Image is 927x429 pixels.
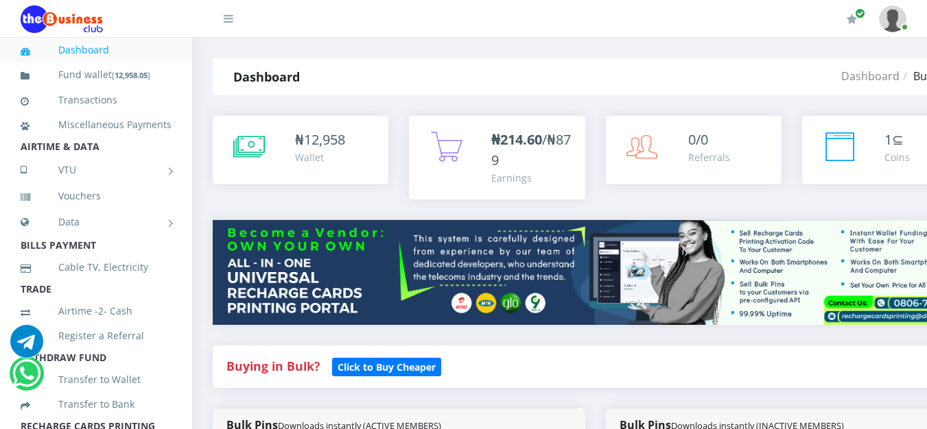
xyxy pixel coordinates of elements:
[332,358,441,374] a: Click to Buy Cheaper
[21,205,172,239] a: Data
[21,109,172,140] a: Miscellaneous Payments
[688,150,730,164] div: Referrals
[21,180,172,212] a: Vouchers
[491,130,542,149] b: ₦214.60
[226,358,320,374] strong: Buying in Bulk?
[10,335,43,358] a: Chat for support
[295,130,345,150] div: ₦
[21,84,172,116] a: Transactions
[21,320,172,352] a: Register a Referral
[115,70,148,80] b: 12,958.05
[847,14,857,25] i: Renew/Upgrade Subscription
[295,150,345,164] div: Wallet
[491,171,571,185] div: Earnings
[112,70,150,80] small: [ ]
[12,367,40,390] a: Chat for support
[233,69,300,85] strong: Dashboard
[409,116,585,199] a: ₦214.60/₦879 Earnings
[21,59,172,91] a: Fund wallet[12,958.05]
[304,130,345,149] span: 12,958
[884,150,910,164] div: Coins
[338,360,436,373] b: Click to Buy Cheaper
[879,5,906,32] img: User
[491,130,571,169] span: /₦879
[21,295,172,327] a: Airtime -2- Cash
[688,130,708,149] span: 0/0
[884,130,892,149] span: 1
[21,364,172,395] a: Transfer to Wallet
[884,130,910,150] div: ⊆
[21,389,172,420] a: Transfer to Bank
[606,116,782,184] a: 0/0 Referrals
[841,69,900,84] a: Dashboard
[213,116,388,184] a: ₦12,958 Wallet
[21,252,172,283] a: Cable TV, Electricity
[855,8,865,19] span: Renew/Upgrade Subscription
[21,34,172,66] a: Dashboard
[21,5,103,33] img: Logo
[21,153,172,187] a: VTU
